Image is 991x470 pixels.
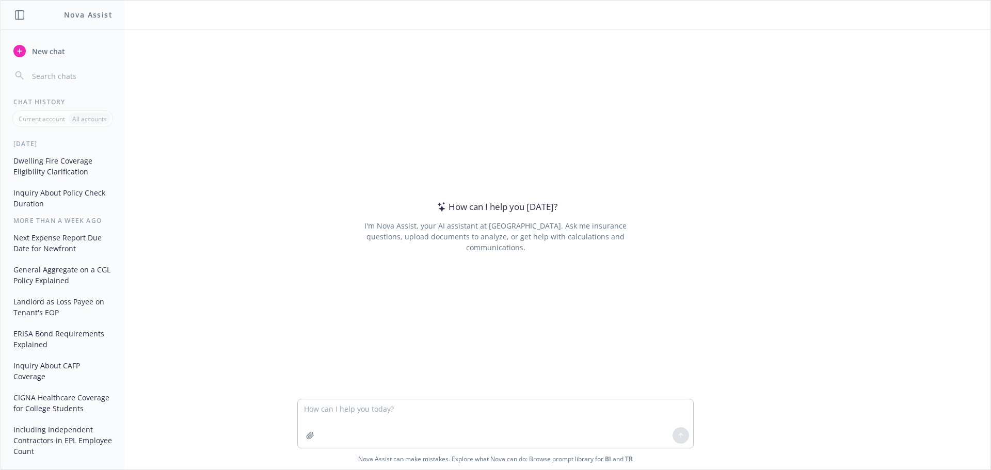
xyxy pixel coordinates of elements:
[350,220,641,253] div: I'm Nova Assist, your AI assistant at [GEOGRAPHIC_DATA]. Ask me insurance questions, upload docum...
[64,9,113,20] h1: Nova Assist
[9,389,116,417] button: CIGNA Healthcare Coverage for College Students
[9,293,116,321] button: Landlord as Loss Payee on Tenant's EOP
[30,69,112,83] input: Search chats
[605,455,611,463] a: BI
[5,448,986,469] span: Nova Assist can make mistakes. Explore what Nova can do: Browse prompt library for and
[72,115,107,123] p: All accounts
[1,139,124,148] div: [DATE]
[9,325,116,353] button: ERISA Bond Requirements Explained
[9,261,116,289] button: General Aggregate on a CGL Policy Explained
[9,42,116,60] button: New chat
[9,229,116,257] button: Next Expense Report Due Date for Newfront
[9,152,116,180] button: Dwelling Fire Coverage Eligibility Clarification
[625,455,633,463] a: TR
[1,98,124,106] div: Chat History
[30,46,65,57] span: New chat
[1,216,124,225] div: More than a week ago
[19,115,65,123] p: Current account
[9,184,116,212] button: Inquiry About Policy Check Duration
[9,421,116,460] button: Including Independent Contractors in EPL Employee Count
[9,357,116,385] button: Inquiry About CAFP Coverage
[434,200,557,214] div: How can I help you [DATE]?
